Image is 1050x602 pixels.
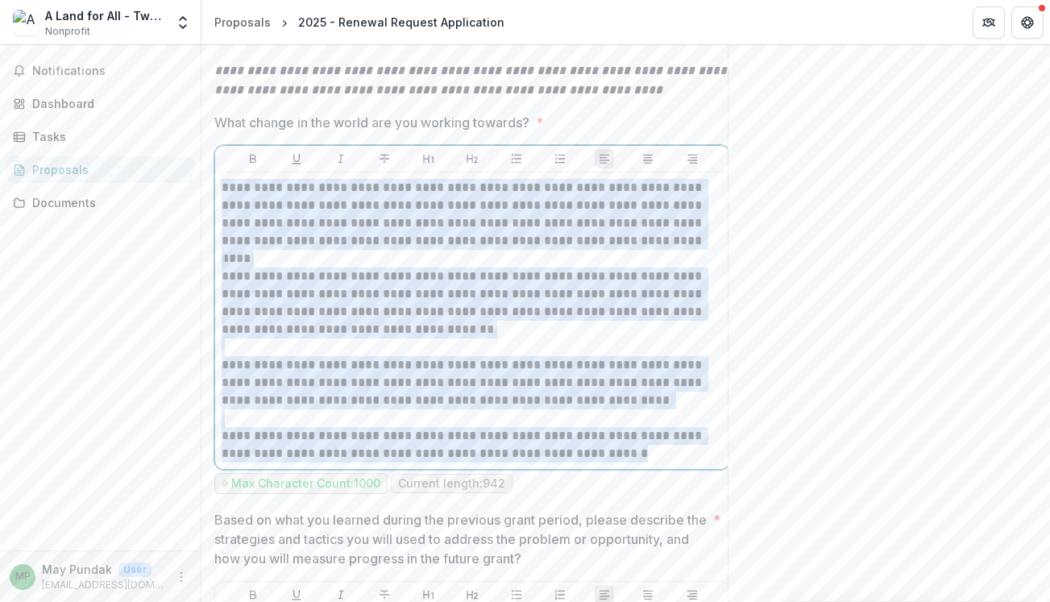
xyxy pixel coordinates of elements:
[231,477,380,491] p: Max Character Count: 1000
[298,14,504,31] div: 2025 - Renewal Request Application
[45,7,165,24] div: A Land for All - Two States One Homeland
[118,563,151,577] p: User
[6,156,194,183] a: Proposals
[15,571,31,582] div: May Pundak
[595,149,614,168] button: Align Left
[13,10,39,35] img: A Land for All - Two States One Homeland
[638,149,658,168] button: Align Center
[42,578,165,592] p: [EMAIL_ADDRESS][DOMAIN_NAME]
[331,149,351,168] button: Italicize
[208,10,511,34] nav: breadcrumb
[32,161,181,178] div: Proposals
[45,24,90,39] span: Nonprofit
[32,194,181,211] div: Documents
[6,123,194,150] a: Tasks
[463,149,482,168] button: Heading 2
[1011,6,1044,39] button: Get Help
[419,149,438,168] button: Heading 1
[32,128,181,145] div: Tasks
[32,64,188,78] span: Notifications
[6,58,194,84] button: Notifications
[6,189,194,216] a: Documents
[214,510,707,568] p: Based on what you learned during the previous grant period, please describe the strategies and ta...
[507,149,526,168] button: Bullet List
[32,95,181,112] div: Dashboard
[243,149,263,168] button: Bold
[398,477,505,491] p: Current length: 942
[375,149,394,168] button: Strike
[172,567,191,587] button: More
[208,10,277,34] a: Proposals
[973,6,1005,39] button: Partners
[214,113,529,132] p: What change in the world are you working towards?
[6,90,194,117] a: Dashboard
[683,149,702,168] button: Align Right
[172,6,194,39] button: Open entity switcher
[550,149,570,168] button: Ordered List
[42,561,112,578] p: May Pundak
[287,149,306,168] button: Underline
[214,14,271,31] div: Proposals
